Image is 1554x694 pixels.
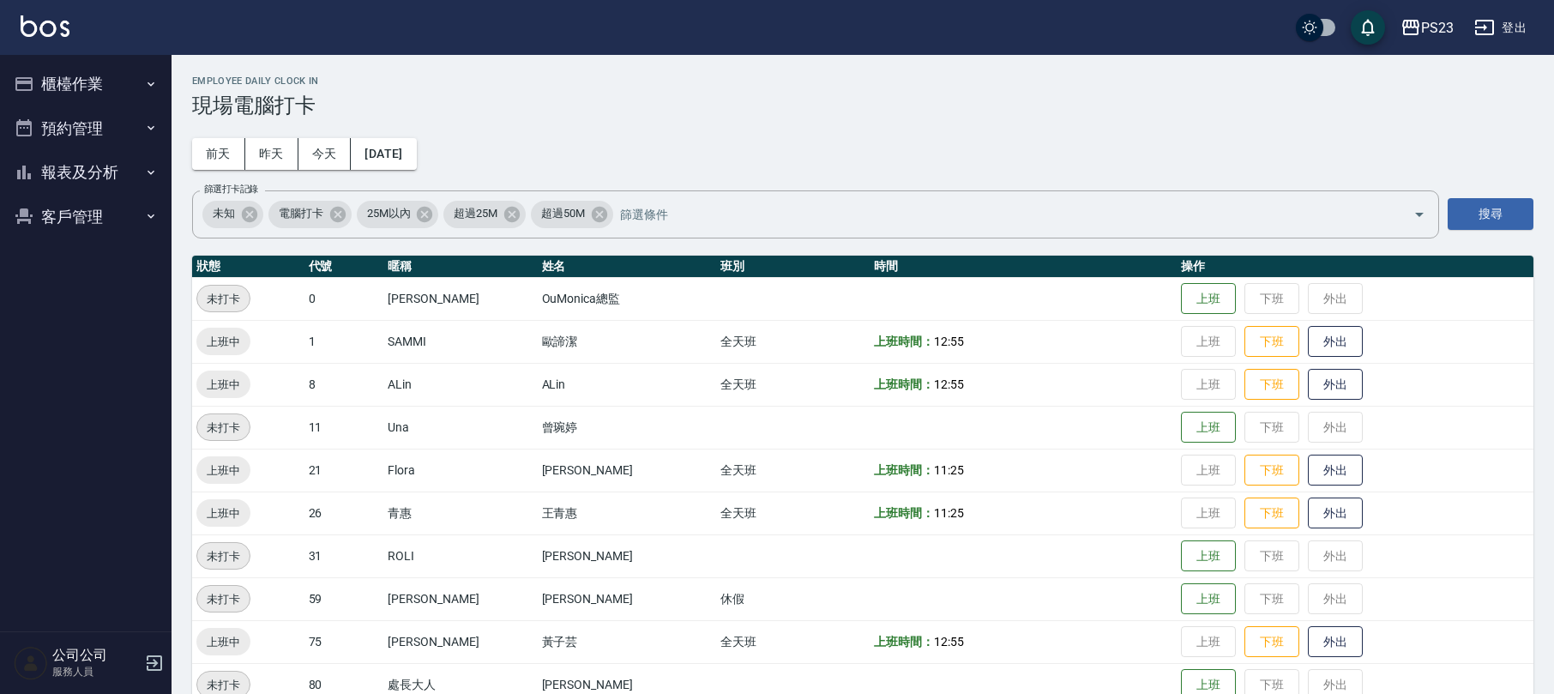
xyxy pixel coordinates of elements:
button: 外出 [1308,498,1363,529]
th: 暱稱 [383,256,537,278]
td: 11 [304,406,384,449]
td: 26 [304,492,384,534]
td: 王青惠 [538,492,716,534]
span: 超過50M [531,205,595,222]
td: ALin [538,363,716,406]
button: 上班 [1181,583,1236,615]
span: 上班中 [196,504,250,522]
td: Una [383,406,537,449]
button: 今天 [298,138,352,170]
h5: 公司公司 [52,647,140,664]
td: 全天班 [716,449,870,492]
button: 外出 [1308,626,1363,658]
div: 電腦打卡 [268,201,352,228]
button: 昨天 [245,138,298,170]
button: PS23 [1394,10,1461,45]
span: 超過25M [443,205,508,222]
td: [PERSON_NAME] [538,534,716,577]
td: 21 [304,449,384,492]
th: 操作 [1177,256,1533,278]
td: [PERSON_NAME] [538,449,716,492]
td: [PERSON_NAME] [383,620,537,663]
span: 12:55 [934,635,964,649]
button: 下班 [1244,326,1299,358]
td: [PERSON_NAME] [383,277,537,320]
span: 電腦打卡 [268,205,334,222]
img: Person [14,646,48,680]
td: 0 [304,277,384,320]
span: 11:25 [934,506,964,520]
span: 12:55 [934,335,964,348]
button: 前天 [192,138,245,170]
span: 未打卡 [197,290,250,308]
div: 超過25M [443,201,526,228]
td: 59 [304,577,384,620]
span: 上班中 [196,376,250,394]
td: 全天班 [716,620,870,663]
td: 曾琬婷 [538,406,716,449]
button: 預約管理 [7,106,165,151]
b: 上班時間： [874,506,934,520]
td: 黃子芸 [538,620,716,663]
td: ROLI [383,534,537,577]
button: 櫃檯作業 [7,62,165,106]
b: 上班時間： [874,335,934,348]
button: 上班 [1181,540,1236,572]
th: 時間 [870,256,1177,278]
button: 登出 [1467,12,1533,44]
span: 未知 [202,205,245,222]
button: 外出 [1308,455,1363,486]
button: Open [1406,201,1433,228]
td: ALin [383,363,537,406]
button: 下班 [1244,369,1299,401]
b: 上班時間： [874,377,934,391]
button: 客戶管理 [7,195,165,239]
td: 1 [304,320,384,363]
img: Logo [21,15,69,37]
td: 8 [304,363,384,406]
button: [DATE] [351,138,416,170]
h2: Employee Daily Clock In [192,75,1533,87]
label: 篩選打卡記錄 [204,183,258,196]
td: 75 [304,620,384,663]
td: [PERSON_NAME] [383,577,537,620]
button: 搜尋 [1448,198,1533,230]
div: PS23 [1421,17,1454,39]
td: 31 [304,534,384,577]
td: [PERSON_NAME] [538,577,716,620]
div: 未知 [202,201,263,228]
td: 休假 [716,577,870,620]
th: 代號 [304,256,384,278]
span: 25M以內 [357,205,421,222]
span: 未打卡 [197,419,250,437]
td: 歐諦潔 [538,320,716,363]
b: 上班時間： [874,463,934,477]
p: 服務人員 [52,664,140,679]
div: 超過50M [531,201,613,228]
td: Flora [383,449,537,492]
span: 上班中 [196,462,250,480]
td: 全天班 [716,492,870,534]
button: 報表及分析 [7,150,165,195]
th: 姓名 [538,256,716,278]
button: 外出 [1308,326,1363,358]
span: 11:25 [934,463,964,477]
input: 篩選條件 [616,199,1383,229]
td: OuMonica總監 [538,277,716,320]
td: 全天班 [716,363,870,406]
th: 狀態 [192,256,304,278]
button: 下班 [1244,626,1299,658]
span: 未打卡 [197,590,250,608]
button: 外出 [1308,369,1363,401]
button: save [1351,10,1385,45]
span: 未打卡 [197,547,250,565]
td: SAMMI [383,320,537,363]
span: 上班中 [196,333,250,351]
h3: 現場電腦打卡 [192,94,1533,118]
div: 25M以內 [357,201,439,228]
button: 下班 [1244,455,1299,486]
b: 上班時間： [874,635,934,649]
th: 班別 [716,256,870,278]
td: 青惠 [383,492,537,534]
span: 未打卡 [197,676,250,694]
